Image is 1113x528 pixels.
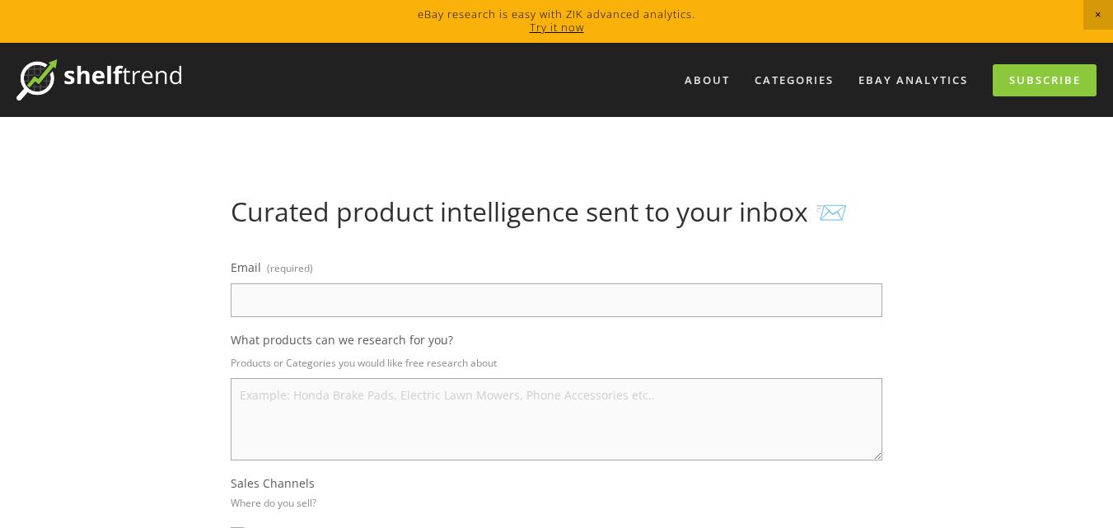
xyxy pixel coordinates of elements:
img: ShelfTrend [16,59,181,100]
a: eBay Analytics [848,67,979,94]
span: Sales Channels [231,475,315,491]
div: Categories [744,67,844,94]
a: Try it now [530,20,584,35]
a: About [674,67,741,94]
p: Products or Categories you would like free research about [231,351,882,375]
a: Subscribe [993,64,1097,96]
span: What products can we research for you? [231,332,453,348]
span: Email [231,259,261,275]
span: (required) [267,256,313,280]
p: Where do you sell? [231,491,316,515]
h1: Curated product intelligence sent to your inbox 📨 [231,196,882,227]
